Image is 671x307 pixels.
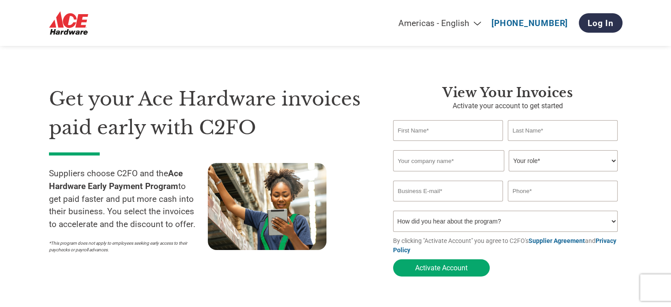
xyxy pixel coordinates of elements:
[508,142,618,147] div: Invalid last name or last name is too long
[49,11,89,35] img: Ace Hardware
[529,237,585,244] a: Supplier Agreement
[49,240,199,253] p: *This program does not apply to employees seeking early access to their paychecks or payroll adva...
[49,167,208,231] p: Suppliers choose C2FO and the to get paid faster and put more cash into their business. You selec...
[393,150,504,171] input: Your company name*
[393,259,490,277] button: Activate Account
[508,202,618,207] div: Inavlid Phone Number
[49,85,367,142] h1: Get your Ace Hardware invoices paid early with C2FO
[509,150,618,171] select: Title/Role
[393,236,622,255] p: By clicking "Activate Account" you agree to C2FO's and
[393,85,622,101] h3: View Your Invoices
[393,237,616,254] a: Privacy Policy
[208,163,326,250] img: supply chain worker
[393,120,503,141] input: First Name*
[393,202,503,207] div: Inavlid Email Address
[393,142,503,147] div: Invalid first name or first name is too long
[393,181,503,201] input: Invalid Email format
[393,101,622,111] p: Activate your account to get started
[508,120,618,141] input: Last Name*
[579,13,622,33] a: Log In
[49,168,183,191] strong: Ace Hardware Early Payment Program
[491,18,568,28] a: [PHONE_NUMBER]
[508,181,618,201] input: Phone*
[393,172,618,177] div: Invalid company name or company name is too long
